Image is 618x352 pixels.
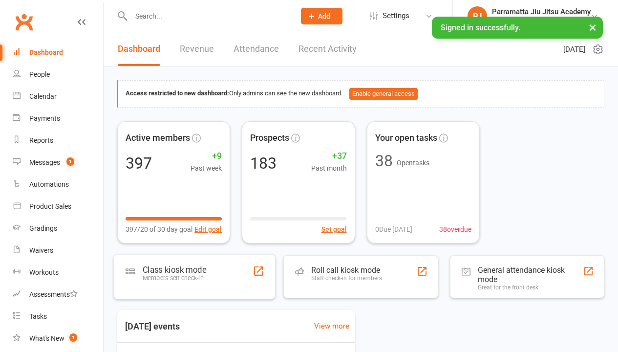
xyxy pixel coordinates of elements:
div: People [29,70,50,78]
a: Revenue [180,32,214,66]
div: What's New [29,334,64,342]
div: Workouts [29,268,59,276]
a: Reports [13,130,103,152]
a: Dashboard [118,32,160,66]
div: Members self check-in [143,274,206,282]
span: 0 Due [DATE] [375,224,412,235]
span: 1 [69,333,77,342]
span: Add [318,12,330,20]
div: Only admins can see the new dashboard. [126,88,597,100]
a: What's New1 [13,328,103,350]
span: Active members [126,131,190,145]
a: Messages 1 [13,152,103,174]
span: Open tasks [397,159,429,167]
span: 38 overdue [439,224,471,235]
div: Great for the front desk [478,284,583,291]
div: 397 [126,155,152,171]
div: Reports [29,136,53,144]
div: Automations [29,180,69,188]
span: Past week [191,163,222,174]
a: Assessments [13,284,103,306]
a: Workouts [13,262,103,284]
div: Gradings [29,224,57,232]
span: +9 [191,149,222,163]
div: Payments [29,114,60,122]
a: Clubworx [12,10,36,34]
div: 183 [250,155,277,171]
span: Settings [383,5,409,27]
div: Waivers [29,246,53,254]
button: Set goal [321,224,347,235]
div: General attendance kiosk mode [478,265,583,284]
div: Parramatta Jiu Jitsu Academy [492,16,591,25]
a: Tasks [13,306,103,328]
div: Assessments [29,290,78,298]
span: Past month [311,163,347,174]
a: People [13,64,103,86]
div: Dashboard [29,48,63,56]
div: Messages [29,158,60,166]
a: Recent Activity [298,32,357,66]
div: PJ [468,6,487,26]
button: Add [301,8,342,24]
a: Calendar [13,86,103,108]
button: Edit goal [194,224,222,235]
a: Dashboard [13,42,103,64]
span: [DATE] [563,44,585,55]
button: × [584,17,601,38]
a: Gradings [13,218,103,240]
div: Staff check-in for members [311,275,382,282]
span: 1 [66,157,74,166]
span: Prospects [250,131,289,145]
input: Search... [128,9,288,23]
a: Product Sales [13,196,103,218]
a: Attendance [234,32,279,66]
button: Enable general access [349,88,418,100]
a: Automations [13,174,103,196]
div: Class kiosk mode [143,264,206,274]
div: Product Sales [29,202,71,210]
div: 38 [375,153,393,169]
span: Your open tasks [375,131,437,145]
div: Roll call kiosk mode [311,265,382,275]
span: +37 [311,149,347,163]
strong: Access restricted to new dashboard: [126,89,229,97]
div: Calendar [29,92,57,100]
div: Parramatta Jiu Jitsu Academy [492,7,591,16]
h3: [DATE] events [117,318,188,335]
a: View more [314,320,349,332]
a: Waivers [13,240,103,262]
span: 397/20 of 30 day goal [126,224,192,235]
span: Signed in successfully. [441,23,520,32]
a: Payments [13,108,103,130]
div: Tasks [29,312,47,320]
